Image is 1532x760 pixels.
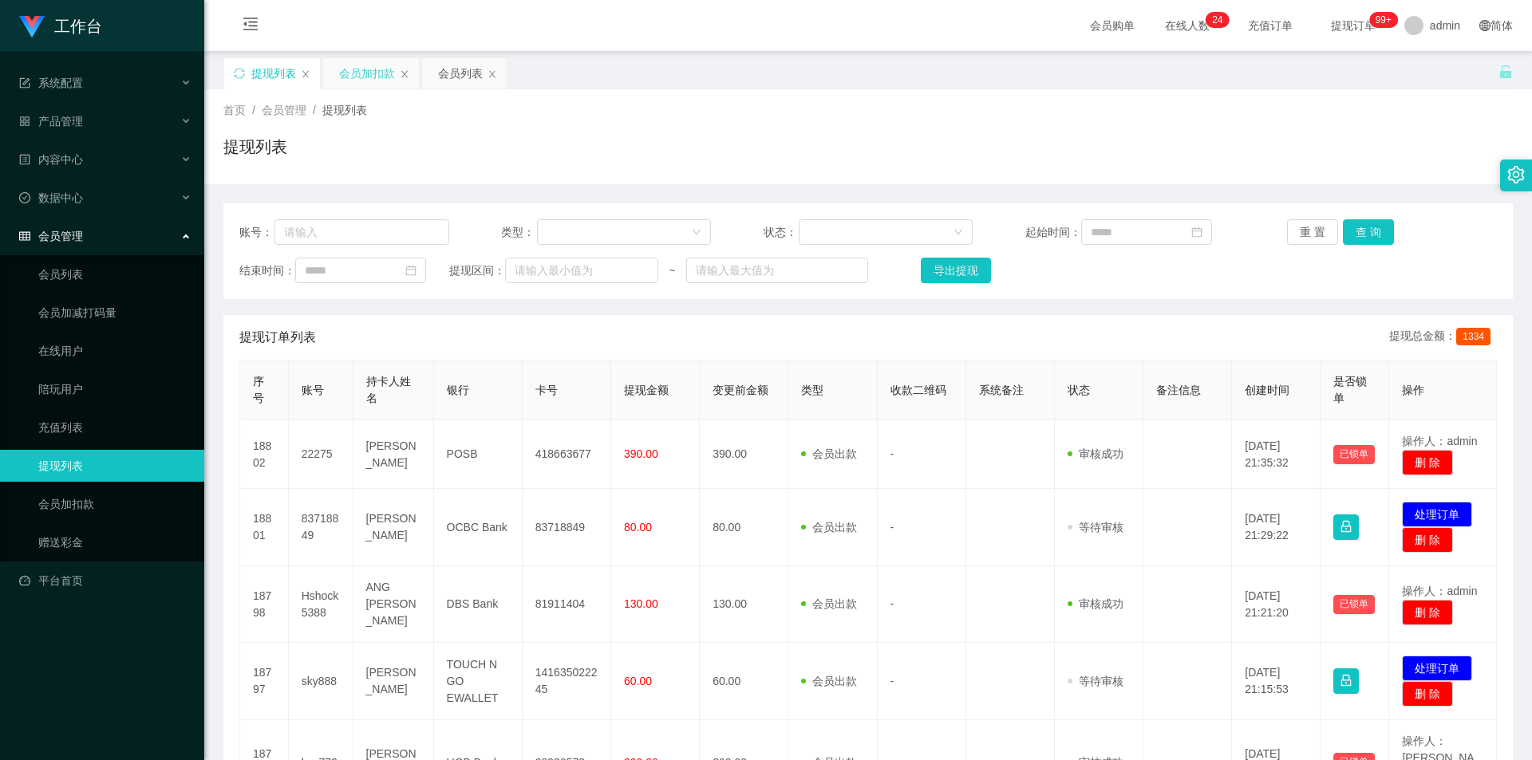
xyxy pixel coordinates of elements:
[38,412,191,443] a: 充值列表
[289,420,353,489] td: 22275
[301,69,310,79] i: 图标: close
[1343,219,1394,245] button: 查 询
[1507,166,1525,183] i: 图标: setting
[1232,566,1321,643] td: [DATE] 21:21:20
[19,77,83,89] span: 系统配置
[19,16,45,38] img: logo.9652507e.png
[240,489,289,566] td: 18801
[890,675,894,687] span: -
[624,597,658,610] span: 130.00
[1068,521,1123,534] span: 等待审核
[38,526,191,558] a: 赠送彩金
[38,488,191,520] a: 会员加扣款
[700,643,788,720] td: 60.00
[339,58,395,89] div: 会员加扣款
[1402,450,1453,475] button: 删 除
[19,116,30,127] i: 图标: appstore-o
[240,420,289,489] td: 18802
[434,420,523,489] td: POSB
[38,297,191,329] a: 会员加减打码量
[801,521,857,534] span: 会员出款
[1402,585,1477,597] span: 操作人：admin
[1402,527,1453,553] button: 删 除
[1206,12,1229,28] sup: 24
[1402,656,1472,681] button: 处理订单
[19,77,30,89] i: 图标: form
[890,447,894,460] span: -
[274,219,449,245] input: 请输入
[353,643,434,720] td: [PERSON_NAME]
[19,230,83,242] span: 会员管理
[501,224,537,241] span: 类型：
[366,375,411,404] span: 持卡人姓名
[1212,12,1218,28] p: 2
[302,384,324,396] span: 账号
[253,375,264,404] span: 序号
[1245,384,1289,396] span: 创建时间
[1389,328,1497,347] div: 提现总金额：
[801,447,857,460] span: 会员出款
[692,227,701,238] i: 图标: down
[239,262,295,279] span: 结束时间：
[624,384,669,396] span: 提现金额
[1456,328,1491,345] span: 1334
[19,191,83,204] span: 数据中心
[38,335,191,367] a: 在线用户
[1232,643,1321,720] td: [DATE] 21:15:53
[252,104,255,116] span: /
[1333,514,1359,540] button: 图标: lock
[1156,384,1201,396] span: 备注信息
[523,489,611,566] td: 83718849
[1333,375,1367,404] span: 是否锁单
[1068,447,1123,460] span: 审核成功
[19,115,83,128] span: 产品管理
[1333,445,1375,464] button: 已锁单
[289,489,353,566] td: 83718849
[700,420,788,489] td: 390.00
[1025,224,1081,241] span: 起始时间：
[1191,226,1202,238] i: 图标: calendar
[434,643,523,720] td: TOUCH N GO EWALLET
[1402,681,1453,707] button: 删 除
[19,230,30,242] i: 图标: table
[240,566,289,643] td: 18798
[239,224,274,241] span: 账号：
[1068,384,1090,396] span: 状态
[1218,12,1223,28] p: 4
[890,521,894,534] span: -
[624,675,652,687] span: 60.00
[19,565,191,597] a: 图标: dashboard平台首页
[624,447,658,460] span: 390.00
[19,19,102,32] a: 工作台
[801,675,857,687] span: 会员出款
[1333,668,1359,694] button: 图标: lock
[1232,489,1321,566] td: [DATE] 21:29:22
[449,262,505,279] span: 提现区间：
[713,384,768,396] span: 变更前金额
[1068,675,1123,687] span: 等待审核
[353,489,434,566] td: [PERSON_NAME]
[234,68,245,79] i: 图标: sync
[438,58,483,89] div: 会员列表
[38,373,191,405] a: 陪玩用户
[1479,20,1491,31] i: 图标: global
[1402,435,1477,447] span: 操作人：admin
[801,384,823,396] span: 类型
[686,258,868,283] input: 请输入最大值为
[921,258,991,283] button: 导出提现
[624,521,652,534] span: 80.00
[353,420,434,489] td: [PERSON_NAME]
[19,153,83,166] span: 内容中心
[289,566,353,643] td: Hshock5388
[1287,219,1338,245] button: 重 置
[1323,20,1384,31] span: 提现订单
[223,1,278,52] i: 图标: menu-fold
[1157,20,1218,31] span: 在线人数
[223,104,246,116] span: 首页
[1402,600,1453,625] button: 删 除
[1232,420,1321,489] td: [DATE] 21:35:32
[239,328,316,347] span: 提现订单列表
[890,384,946,396] span: 收款二维码
[19,192,30,203] i: 图标: check-circle-o
[523,643,611,720] td: 141635022245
